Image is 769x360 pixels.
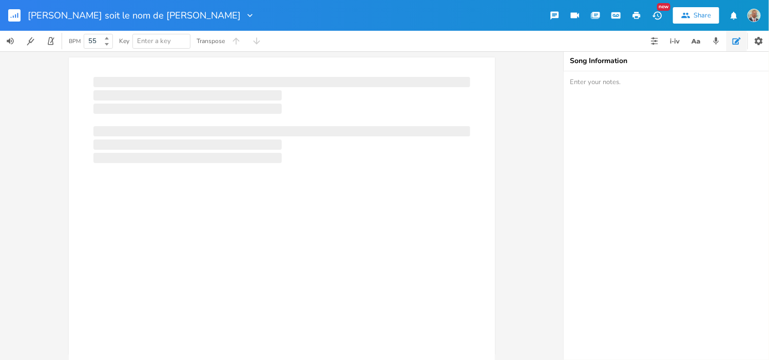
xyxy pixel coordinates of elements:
[137,36,171,46] span: Enter a key
[647,6,667,25] button: New
[747,9,761,22] img: NODJIBEYE CHERUBIN
[673,7,719,24] button: Share
[28,11,241,20] span: [PERSON_NAME] soit le nom de [PERSON_NAME]
[570,57,763,65] div: Song Information
[69,38,81,44] div: BPM
[197,38,225,44] div: Transpose
[657,3,670,11] div: New
[694,11,711,20] div: Share
[119,38,129,44] div: Key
